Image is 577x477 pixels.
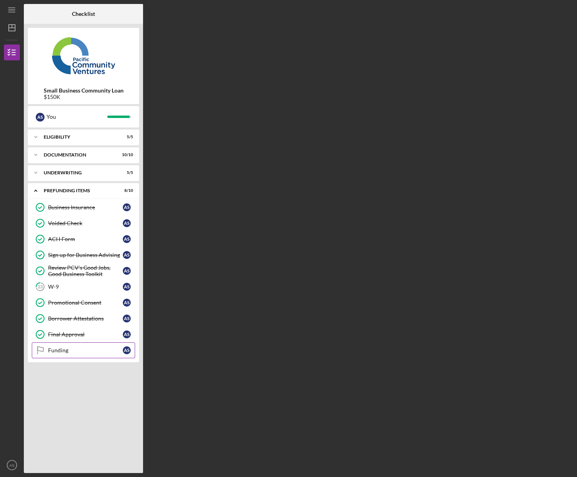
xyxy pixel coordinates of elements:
[123,330,131,338] div: A S
[32,342,135,358] a: FundingAS
[32,199,135,215] a: Business InsuranceAS
[36,113,45,122] div: A S
[123,219,131,227] div: A S
[48,315,123,322] div: Borrower Attestations
[119,188,133,193] div: 8 / 10
[48,299,123,306] div: Promotional Consent
[32,263,135,279] a: Review PCV's Good Jobs, Good Business ToolkitAS
[48,236,123,242] div: ACH Form
[44,188,113,193] div: Prefunding Items
[38,284,43,290] tspan: 23
[48,252,123,258] div: Sign up for Business Advising
[32,295,135,311] a: Promotional ConsentAS
[123,235,131,243] div: A S
[28,32,139,79] img: Product logo
[123,346,131,354] div: A S
[10,463,15,467] text: AS
[123,267,131,275] div: A S
[119,135,133,139] div: 5 / 5
[4,457,20,473] button: AS
[123,283,131,291] div: A S
[72,11,95,17] b: Checklist
[32,279,135,295] a: 23W-9AS
[123,203,131,211] div: A S
[48,265,123,277] div: Review PCV's Good Jobs, Good Business Toolkit
[32,326,135,342] a: Final ApprovalAS
[44,153,113,157] div: Documentation
[32,311,135,326] a: Borrower AttestationsAS
[48,347,123,353] div: Funding
[48,284,123,290] div: W-9
[123,251,131,259] div: A S
[48,331,123,338] div: Final Approval
[119,153,133,157] div: 10 / 10
[123,299,131,307] div: A S
[48,204,123,210] div: Business Insurance
[32,215,135,231] a: Voided CheckAS
[44,94,124,100] div: $150K
[123,315,131,323] div: A S
[44,135,113,139] div: Eligibility
[44,87,124,94] b: Small Business Community Loan
[32,247,135,263] a: Sign up for Business AdvisingAS
[119,170,133,175] div: 5 / 5
[32,231,135,247] a: ACH FormAS
[48,220,123,226] div: Voided Check
[44,170,113,175] div: Underwriting
[46,110,107,124] div: You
